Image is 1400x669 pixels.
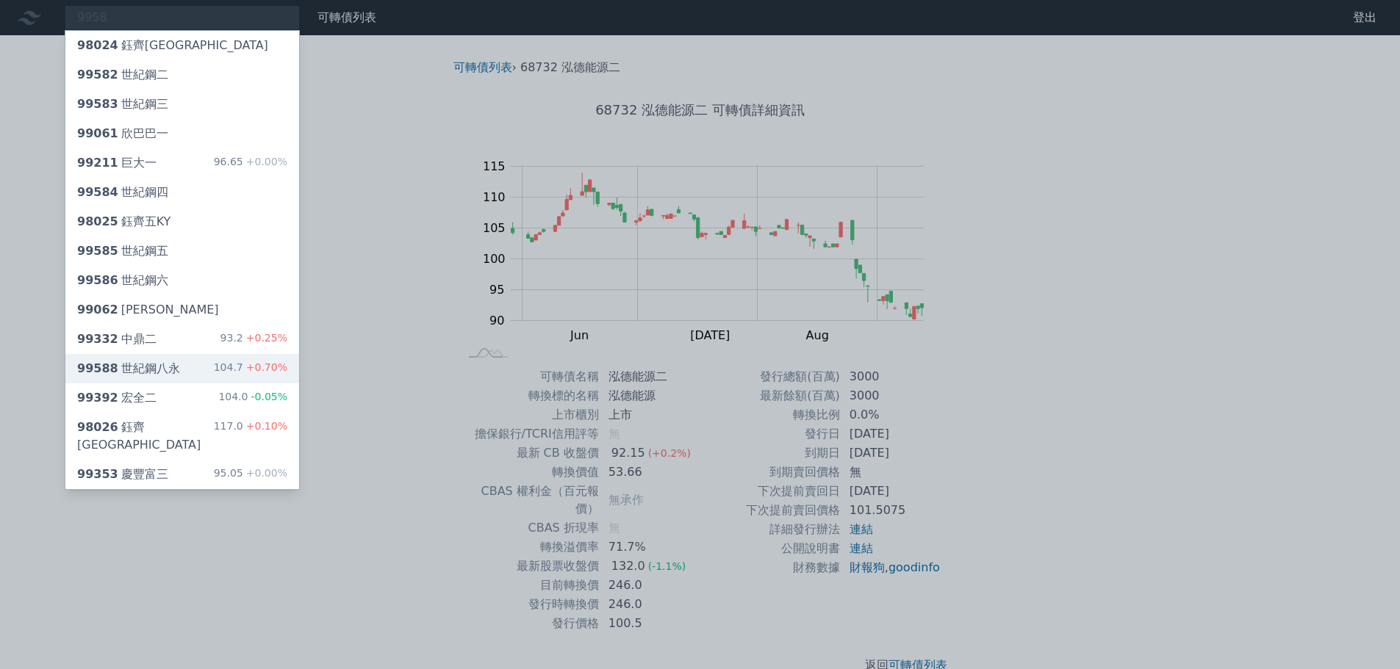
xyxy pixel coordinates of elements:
a: 99586世紀鋼六 [65,266,299,295]
div: 鈺齊五KY [77,213,170,231]
span: +0.70% [243,361,287,373]
a: 99353慶豐富三 95.05+0.00% [65,460,299,489]
div: 世紀鋼六 [77,272,168,289]
span: 99061 [77,126,118,140]
a: 98024鈺齊[GEOGRAPHIC_DATA] [65,31,299,60]
span: -0.05% [248,391,287,402]
span: +0.10% [243,420,287,432]
span: 99353 [77,467,118,481]
span: 99582 [77,68,118,82]
span: +0.00% [243,467,287,479]
div: 巨大一 [77,154,157,172]
div: 鈺齊[GEOGRAPHIC_DATA] [77,37,268,54]
div: 慶豐富三 [77,466,168,483]
div: 宏全二 [77,389,157,407]
span: 99588 [77,361,118,375]
a: 99332中鼎二 93.2+0.25% [65,325,299,354]
div: 世紀鋼二 [77,66,168,84]
span: +0.25% [243,332,287,344]
div: 93.2 [220,330,287,348]
a: 99583世紀鋼三 [65,90,299,119]
a: 98025鈺齊五KY [65,207,299,236]
span: 99583 [77,97,118,111]
div: 世紀鋼四 [77,184,168,201]
a: 99585世紀鋼五 [65,236,299,266]
a: 99061欣巴巴一 [65,119,299,148]
span: 98025 [77,214,118,228]
div: [PERSON_NAME] [77,301,219,319]
div: 117.0 [214,419,287,454]
span: 99211 [77,156,118,170]
a: 99588世紀鋼八永 104.7+0.70% [65,354,299,383]
div: 104.0 [218,389,287,407]
div: 96.65 [214,154,287,172]
span: 99586 [77,273,118,287]
span: 99584 [77,185,118,199]
span: 99062 [77,303,118,317]
span: 98024 [77,38,118,52]
div: 欣巴巴一 [77,125,168,142]
a: 99584世紀鋼四 [65,178,299,207]
div: 世紀鋼五 [77,242,168,260]
div: 中鼎二 [77,330,157,348]
span: 99392 [77,391,118,405]
span: 99332 [77,332,118,346]
div: 世紀鋼三 [77,95,168,113]
span: +0.00% [243,156,287,167]
span: 98026 [77,420,118,434]
a: 99211巨大一 96.65+0.00% [65,148,299,178]
a: 99062[PERSON_NAME] [65,295,299,325]
div: 95.05 [214,466,287,483]
div: 世紀鋼八永 [77,360,180,377]
span: 99585 [77,244,118,258]
a: 98026鈺齊[GEOGRAPHIC_DATA] 117.0+0.10% [65,413,299,460]
div: 104.7 [214,360,287,377]
a: 99582世紀鋼二 [65,60,299,90]
div: 鈺齊[GEOGRAPHIC_DATA] [77,419,214,454]
a: 99392宏全二 104.0-0.05% [65,383,299,413]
